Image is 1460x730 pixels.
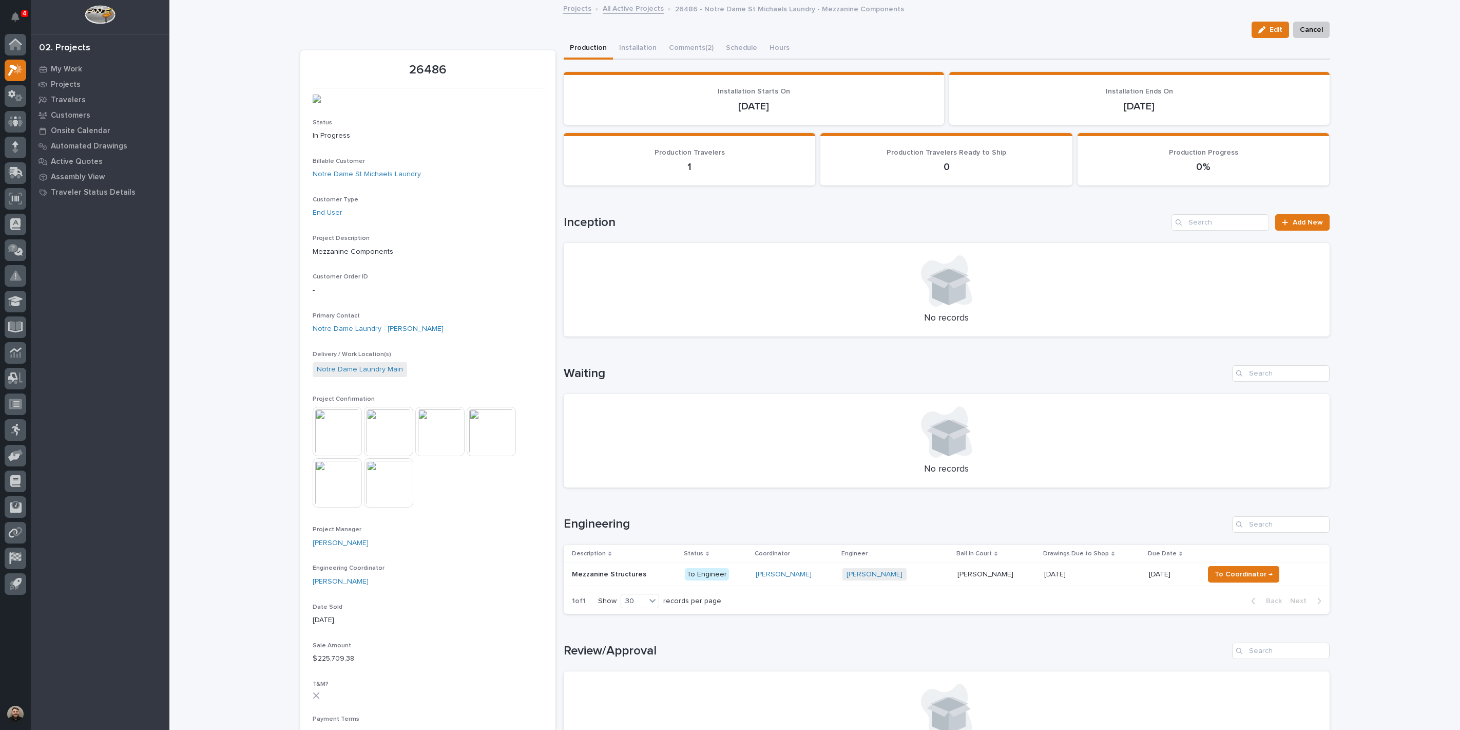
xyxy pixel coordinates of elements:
a: Travelers [31,92,169,107]
span: Project Manager [313,527,361,533]
p: [PERSON_NAME] [957,568,1015,579]
span: Customer Type [313,197,358,203]
div: 30 [621,596,646,607]
p: Automated Drawings [51,142,127,151]
button: Back [1243,596,1286,606]
a: All Active Projects [603,2,664,14]
p: Coordinator [755,548,790,559]
span: Project Description [313,235,370,241]
div: 02. Projects [39,43,90,54]
input: Search [1232,516,1330,533]
span: Production Travelers Ready to Ship [887,149,1006,156]
span: Production Progress [1169,149,1238,156]
p: 0% [1090,161,1317,173]
span: To Coordinator → [1215,568,1273,581]
span: Cancel [1300,24,1323,36]
button: Cancel [1293,22,1330,38]
p: In Progress [313,130,543,141]
span: Status [313,120,332,126]
img: Workspace Logo [85,5,115,24]
p: Onsite Calendar [51,126,110,136]
p: Assembly View [51,173,105,182]
p: Status [684,548,703,559]
span: Installation Starts On [718,88,790,95]
p: 0 [833,161,1060,173]
a: Onsite Calendar [31,123,169,138]
span: Sale Amount [313,643,351,649]
p: [DATE] [962,100,1317,113]
a: [PERSON_NAME] [756,570,812,579]
button: To Coordinator → [1208,566,1279,583]
button: Hours [763,38,796,60]
p: [DATE] [1044,568,1068,579]
a: Automated Drawings [31,138,169,154]
a: [PERSON_NAME] [313,576,369,587]
p: 1 [576,161,803,173]
p: records per page [663,597,721,606]
input: Search [1232,643,1330,659]
a: Notre Dame Laundry Main [317,364,403,375]
p: Mezzanine Components [313,247,543,257]
a: Assembly View [31,169,169,184]
span: Next [1290,596,1313,606]
p: [DATE] [1149,570,1196,579]
p: Engineer [841,548,868,559]
a: Customers [31,107,169,123]
button: Edit [1252,22,1289,38]
p: Travelers [51,96,86,105]
span: Customer Order ID [313,274,368,280]
button: users-avatar [5,703,26,725]
span: Installation Ends On [1106,88,1173,95]
button: Schedule [720,38,763,60]
a: My Work [31,61,169,77]
p: Show [598,597,617,606]
a: Projects [563,2,591,14]
a: Traveler Status Details [31,184,169,200]
p: Description [572,548,606,559]
span: Delivery / Work Location(s) [313,351,391,358]
h1: Waiting [564,366,1228,381]
p: 26486 - Notre Dame St Michaels Laundry - Mezzanine Components [675,3,904,14]
span: Engineering Coordinator [313,565,385,571]
button: Next [1286,596,1330,606]
p: 1 of 1 [564,589,594,614]
a: Projects [31,77,169,92]
button: Production [564,38,613,60]
span: T&M? [313,681,329,687]
p: Due Date [1148,548,1177,559]
h1: Inception [564,215,1168,230]
p: Active Quotes [51,157,103,166]
p: Projects [51,80,81,89]
a: Add New [1275,214,1329,231]
div: Notifications4 [13,12,26,29]
span: Add New [1293,219,1323,226]
span: Production Travelers [655,149,725,156]
p: Mezzanine Structures [572,568,648,579]
p: - [313,285,543,296]
span: Project Confirmation [313,396,375,402]
p: 26486 [313,63,543,78]
input: Search [1232,365,1330,382]
p: Traveler Status Details [51,188,136,197]
span: Date Sold [313,604,342,610]
p: Customers [51,111,90,120]
input: Search [1171,214,1269,231]
div: To Engineer [685,568,729,581]
a: Notre Dame Laundry - [PERSON_NAME] [313,324,444,334]
span: Primary Contact [313,313,360,319]
tr: Mezzanine StructuresMezzanine Structures To Engineer[PERSON_NAME] [PERSON_NAME] [PERSON_NAME][PER... [564,563,1330,586]
p: Ball In Court [956,548,992,559]
span: Back [1260,596,1282,606]
p: [DATE] [576,100,932,113]
p: Drawings Due to Shop [1043,548,1109,559]
button: Comments (2) [663,38,720,60]
span: Edit [1270,25,1282,34]
a: Active Quotes [31,154,169,169]
p: 4 [23,10,26,17]
button: Notifications [5,6,26,28]
p: No records [576,313,1317,324]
